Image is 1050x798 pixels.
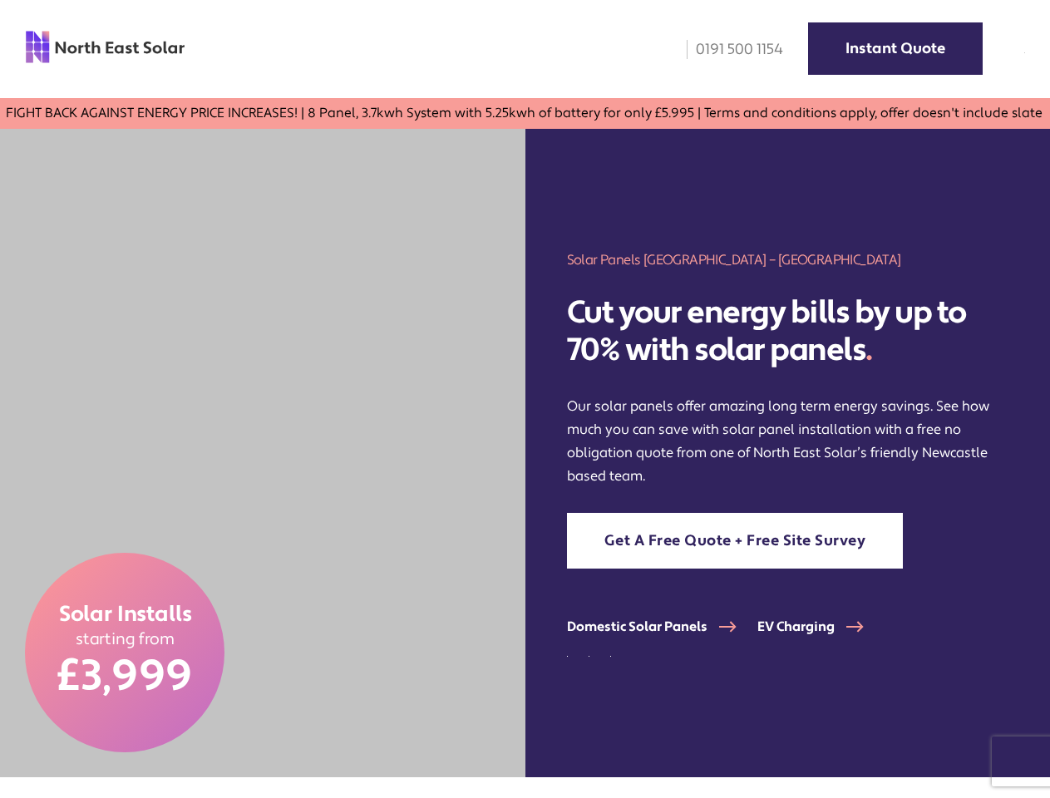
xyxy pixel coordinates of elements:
span: Solar Installs [58,601,191,629]
a: EV Charging [757,618,885,635]
a: Domestic Solar Panels [567,618,757,635]
img: menu icon [1024,52,1025,53]
h1: Solar Panels [GEOGRAPHIC_DATA] – [GEOGRAPHIC_DATA] [567,250,1009,269]
span: £3,999 [57,649,193,704]
a: Get A Free Quote + Free Site Survey [567,513,904,569]
img: north east solar logo [25,30,185,64]
a: 0191 500 1154 [675,40,783,59]
a: Solar Installs starting from £3,999 [25,553,224,752]
h2: Cut your energy bills by up to 70% with solar panels [567,294,1009,370]
a: Instant Quote [808,22,983,75]
p: Our solar panels offer amazing long term energy savings. See how much you can save with solar pan... [567,395,1009,488]
span: . [865,330,872,370]
span: starting from [75,629,175,650]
